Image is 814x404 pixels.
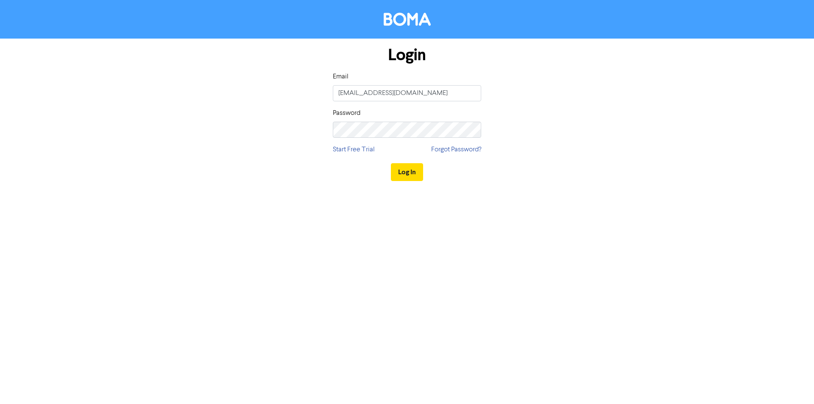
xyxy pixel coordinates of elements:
[333,72,348,82] label: Email
[333,108,360,118] label: Password
[431,145,481,155] a: Forgot Password?
[384,13,431,26] img: BOMA Logo
[391,163,423,181] button: Log In
[708,312,814,404] iframe: Chat Widget
[333,45,481,65] h1: Login
[333,145,375,155] a: Start Free Trial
